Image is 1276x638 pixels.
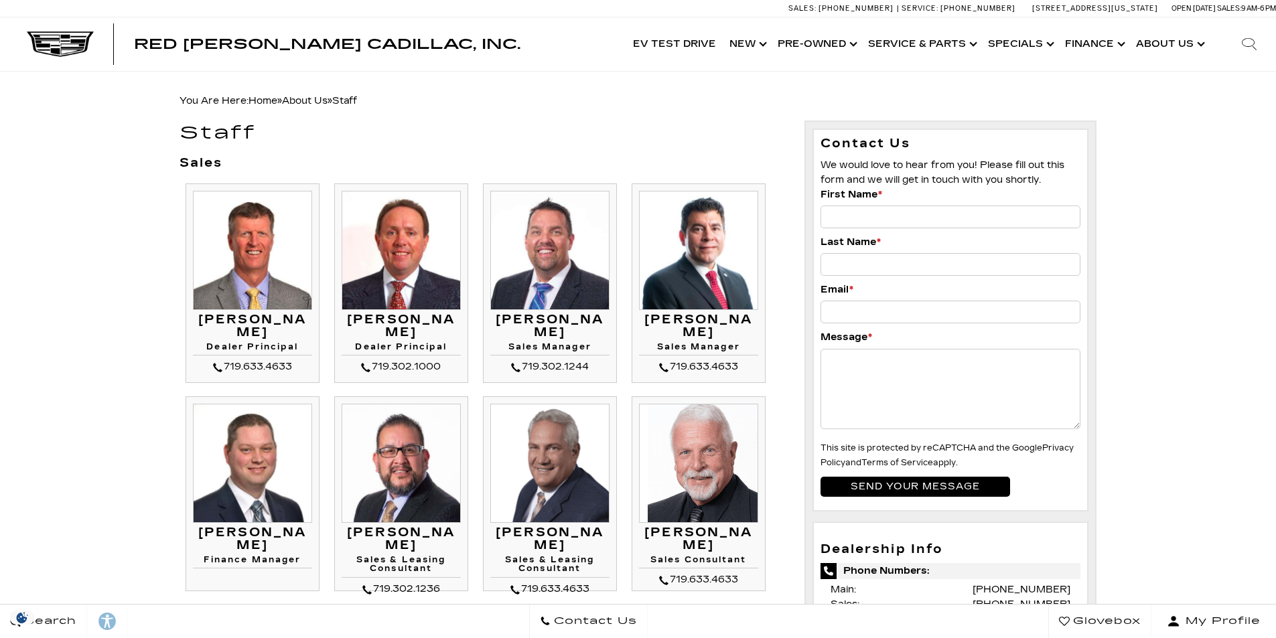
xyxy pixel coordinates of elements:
[180,95,357,106] span: You Are Here:
[490,556,610,577] h4: Sales & Leasing Consultant
[639,191,758,310] img: Matt Canales
[180,157,784,170] h3: Sales
[819,4,894,13] span: [PHONE_NUMBER]
[180,92,1097,110] div: Breadcrumbs
[821,283,853,297] label: Email
[821,187,882,202] label: First Name
[639,359,758,375] div: 719.633.4633
[821,443,1074,467] a: Privacy Policy
[551,612,637,631] span: Contact Us
[193,313,312,340] h3: [PERSON_NAME]
[902,4,938,13] span: Service:
[771,17,861,71] a: Pre-Owned
[490,404,610,523] img: Bruce Bettke
[282,95,328,106] a: About Us
[342,343,461,355] h4: Dealer Principal
[342,404,461,523] img: Gil Archuleta
[193,191,312,310] img: Mike Jorgensen
[1058,17,1129,71] a: Finance
[639,556,758,568] h4: Sales Consultant
[821,159,1064,185] span: We would love to hear from you! Please fill out this form and we will get in touch with you shortly.
[134,36,520,52] span: Red [PERSON_NAME] Cadillac, Inc.
[282,95,357,106] span: »
[490,191,610,310] img: Leif Clinard
[821,443,1074,467] small: This site is protected by reCAPTCHA and the Google and apply.
[821,330,872,345] label: Message
[342,526,461,553] h3: [PERSON_NAME]
[723,17,771,71] a: New
[897,5,1019,12] a: Service: [PHONE_NUMBER]
[1129,17,1209,71] a: About Us
[342,359,461,375] div: 719.302.1000
[973,599,1070,610] a: [PHONE_NUMBER]
[821,137,1081,151] h3: Contact Us
[342,313,461,340] h3: [PERSON_NAME]
[1070,612,1141,631] span: Glovebox
[831,584,856,595] span: Main:
[1048,605,1151,638] a: Glovebox
[639,526,758,553] h3: [PERSON_NAME]
[821,235,881,250] label: Last Name
[861,17,981,71] a: Service & Parts
[249,95,357,106] span: »
[249,95,277,106] a: Home
[490,343,610,355] h4: Sales Manager
[831,599,859,610] span: Sales:
[193,343,312,355] h4: Dealer Principal
[639,404,758,523] img: Jim Williams
[821,563,1081,579] span: Phone Numbers:
[342,581,461,597] div: 719.302.1236
[134,37,520,51] a: Red [PERSON_NAME] Cadillac, Inc.
[490,526,610,553] h3: [PERSON_NAME]
[193,526,312,553] h3: [PERSON_NAME]
[21,612,76,631] span: Search
[981,17,1058,71] a: Specials
[7,611,38,625] img: Opt-Out Icon
[1151,605,1276,638] button: Open user profile menu
[626,17,723,71] a: EV Test Drive
[788,4,817,13] span: Sales:
[490,359,610,375] div: 719.302.1244
[193,404,312,523] img: Ryan Gainer
[788,5,897,12] a: Sales: [PHONE_NUMBER]
[1217,4,1241,13] span: Sales:
[332,95,357,106] span: Staff
[821,543,1081,556] h3: Dealership Info
[1032,4,1158,13] a: [STREET_ADDRESS][US_STATE]
[639,343,758,355] h4: Sales Manager
[1241,4,1276,13] span: 9 AM-6 PM
[1180,612,1261,631] span: My Profile
[490,581,610,597] div: 719.633.4633
[490,313,610,340] h3: [PERSON_NAME]
[973,584,1070,595] a: [PHONE_NUMBER]
[529,605,648,638] a: Contact Us
[821,477,1010,497] input: Send your message
[639,572,758,588] div: 719.633.4633
[342,556,461,577] h4: Sales & Leasing Consultant
[1172,4,1216,13] span: Open [DATE]
[342,191,461,310] img: Thom Buckley
[7,611,38,625] section: Click to Open Cookie Consent Modal
[639,313,758,340] h3: [PERSON_NAME]
[940,4,1015,13] span: [PHONE_NUMBER]
[193,556,312,568] h4: Finance Manager
[861,458,933,467] a: Terms of Service
[27,31,94,57] img: Cadillac Dark Logo with Cadillac White Text
[193,359,312,375] div: 719.633.4633
[180,124,784,143] h1: Staff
